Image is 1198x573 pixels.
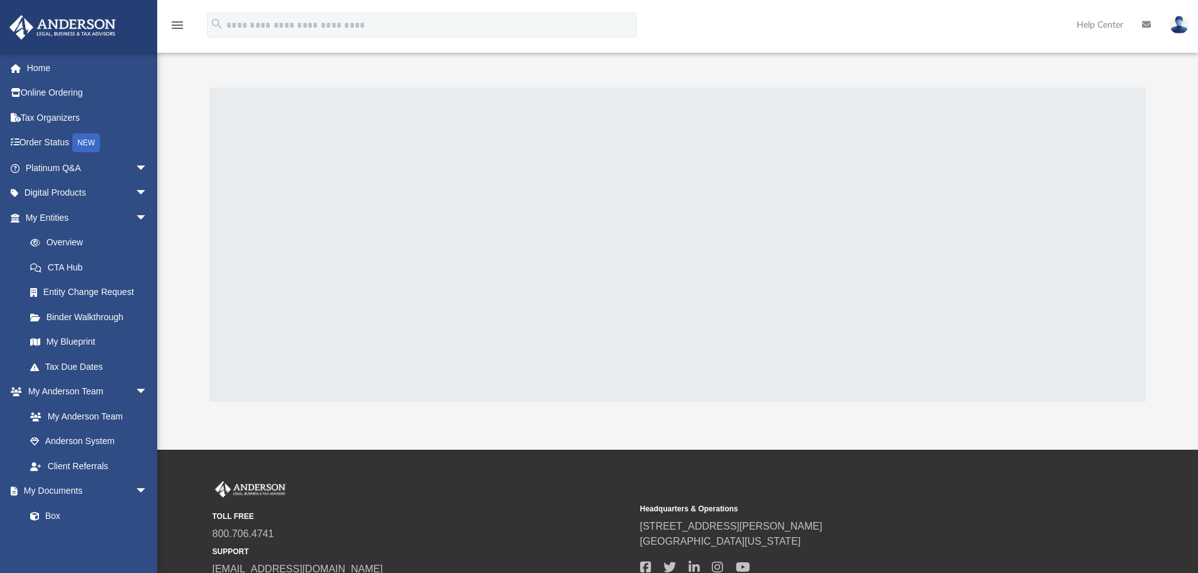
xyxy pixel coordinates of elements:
[18,528,160,554] a: Meeting Minutes
[640,536,801,547] a: [GEOGRAPHIC_DATA][US_STATE]
[18,354,167,379] a: Tax Due Dates
[18,330,160,355] a: My Blueprint
[6,15,119,40] img: Anderson Advisors Platinum Portal
[18,304,167,330] a: Binder Walkthrough
[170,18,185,33] i: menu
[213,511,631,522] small: TOLL FREE
[18,255,167,280] a: CTA Hub
[18,404,154,429] a: My Anderson Team
[213,528,274,539] a: 800.706.4741
[18,429,160,454] a: Anderson System
[9,155,167,181] a: Platinum Q&Aarrow_drop_down
[135,205,160,231] span: arrow_drop_down
[18,503,154,528] a: Box
[1170,16,1189,34] img: User Pic
[640,521,823,531] a: [STREET_ADDRESS][PERSON_NAME]
[18,280,167,305] a: Entity Change Request
[9,479,160,504] a: My Documentsarrow_drop_down
[72,133,100,152] div: NEW
[9,205,167,230] a: My Entitiesarrow_drop_down
[640,503,1059,515] small: Headquarters & Operations
[135,479,160,504] span: arrow_drop_down
[18,453,160,479] a: Client Referrals
[9,81,167,106] a: Online Ordering
[9,105,167,130] a: Tax Organizers
[9,55,167,81] a: Home
[213,481,288,498] img: Anderson Advisors Platinum Portal
[9,130,167,156] a: Order StatusNEW
[9,379,160,404] a: My Anderson Teamarrow_drop_down
[9,181,167,206] a: Digital Productsarrow_drop_down
[135,379,160,405] span: arrow_drop_down
[135,155,160,181] span: arrow_drop_down
[18,230,167,255] a: Overview
[135,181,160,206] span: arrow_drop_down
[170,24,185,33] a: menu
[213,546,631,557] small: SUPPORT
[210,17,224,31] i: search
